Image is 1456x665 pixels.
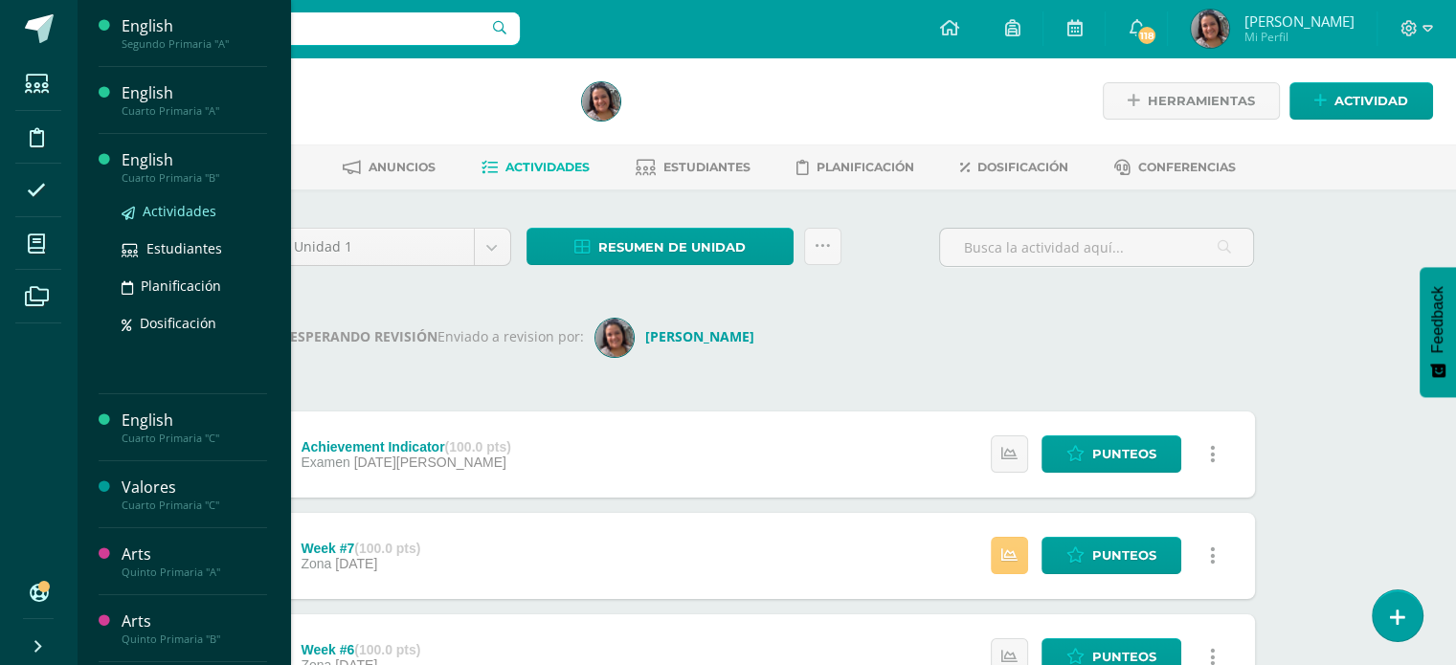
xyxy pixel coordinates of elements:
div: Cuarto Primaria "C" [122,499,267,512]
div: Quinto Primaria "A" [122,565,267,579]
span: [DATE][PERSON_NAME] [354,454,506,470]
span: Unidad 1 [294,229,459,265]
img: c283ca60345557063a533bcfe55d92a5.png [595,319,634,357]
strong: [PERSON_NAME] [645,327,754,345]
a: Dosificación [960,152,1068,183]
a: Dosificación [122,312,267,334]
a: Anuncios [343,152,436,183]
div: Achievement Indicator [301,439,510,454]
span: Examen [301,454,349,470]
span: Feedback [1429,286,1446,353]
span: Punteos [1092,436,1156,472]
a: Estudiantes [636,152,750,183]
a: ArtsQuinto Primaria "A" [122,543,267,579]
strong: (100.0 pts) [445,439,511,454]
a: EnglishSegundo Primaria "A" [122,15,267,51]
span: Herramientas [1148,83,1255,119]
h1: Arts [149,78,559,105]
span: Dosificación [140,314,216,332]
span: Estudiantes [146,239,222,257]
strong: ESPERANDO REVISIÓN [279,327,437,345]
div: Cuarto Primaria "A" [122,104,267,118]
a: Actividades [122,200,267,222]
div: Arts [122,610,267,632]
div: English [122,82,267,104]
a: Punteos [1042,435,1181,473]
div: Week #7 [301,541,420,556]
a: Herramientas [1103,82,1280,120]
a: Conferencias [1114,152,1236,183]
span: Planificación [141,277,221,295]
span: Anuncios [369,160,436,174]
span: Punteos [1092,538,1156,573]
a: Unidad 1 [280,229,510,265]
span: 118 [1136,25,1157,46]
span: Dosificación [977,160,1068,174]
a: Punteos [1042,537,1181,574]
a: Resumen de unidad [526,228,794,265]
span: Actividades [143,202,216,220]
a: [PERSON_NAME] [595,327,762,345]
div: Quinto Primaria 'C' [149,105,559,123]
a: Planificación [122,275,267,297]
strong: (100.0 pts) [354,541,420,556]
a: Actividades [482,152,590,183]
span: Mi Perfil [1243,29,1354,45]
span: Enviado a revision por: [437,327,584,345]
span: Actividades [505,160,590,174]
div: Arts [122,543,267,565]
a: ArtsQuinto Primaria "B" [122,610,267,646]
a: EnglishCuarto Primaria "C" [122,410,267,445]
div: Week #6 [301,642,420,657]
a: EnglishCuarto Primaria "A" [122,82,267,118]
a: ValoresCuarto Primaria "C" [122,477,267,512]
div: English [122,149,267,171]
span: Estudiantes [663,160,750,174]
div: Cuarto Primaria "B" [122,171,267,185]
div: Valores [122,477,267,499]
a: EnglishCuarto Primaria "B" [122,149,267,185]
div: Quinto Primaria "B" [122,632,267,646]
div: Segundo Primaria "A" [122,37,267,51]
a: Estudiantes [122,237,267,259]
div: English [122,410,267,432]
div: English [122,15,267,37]
span: [DATE] [335,556,377,571]
span: Zona [301,556,331,571]
div: Cuarto Primaria "C" [122,432,267,445]
input: Busca un usuario... [89,12,520,45]
span: Actividad [1334,83,1408,119]
span: [PERSON_NAME] [1243,11,1354,31]
span: Conferencias [1138,160,1236,174]
img: 066e979071ea18f9c4515e0abac91b39.png [582,82,620,121]
span: Resumen de unidad [598,230,746,265]
span: Planificación [817,160,914,174]
a: Actividad [1289,82,1433,120]
input: Busca la actividad aquí... [940,229,1253,266]
button: Feedback - Mostrar encuesta [1420,267,1456,397]
img: 066e979071ea18f9c4515e0abac91b39.png [1191,10,1229,48]
strong: (100.0 pts) [354,642,420,657]
a: Planificación [796,152,914,183]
